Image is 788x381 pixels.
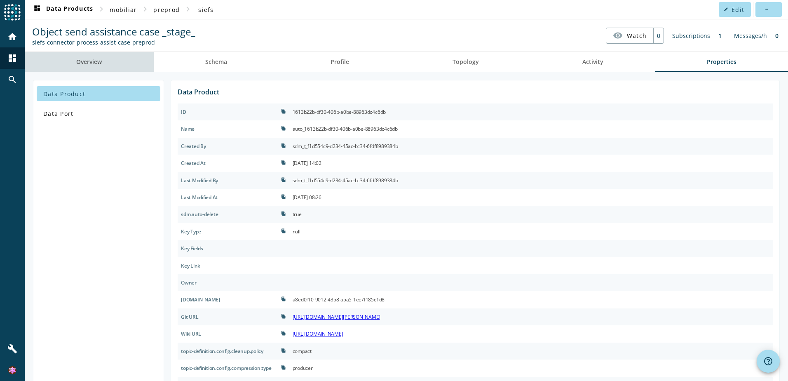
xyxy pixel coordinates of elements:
[453,59,479,65] span: Topology
[150,2,183,17] button: preprod
[707,59,736,65] span: Properties
[178,274,278,291] div: sdm.data.user.email
[106,2,140,17] button: mobiliar
[32,5,42,14] mat-icon: dashboard
[37,86,160,101] button: Data Product
[293,192,321,202] div: [DATE] 08:26
[763,356,773,366] mat-icon: help_outline
[32,38,195,46] div: Kafka Topic: siefs-connector-process-assist-case-preprod
[178,172,278,189] div: sdm.modified.by
[193,2,219,17] button: siefs
[178,360,278,376] div: topic-definition.config.compression.type
[7,75,17,85] mat-icon: search
[178,308,278,325] div: spoud.git.url
[293,363,313,373] div: producer
[32,25,195,38] span: Object send assistance case _stage_
[281,126,286,131] i: file_copy
[293,313,381,320] a: [URL][DOMAIN_NAME][PERSON_NAME]
[653,28,664,43] div: 0
[153,6,180,14] span: preprod
[178,240,278,257] div: sdm.custom.key_fields
[96,4,106,14] mat-icon: chevron_right
[730,28,771,44] div: Messages/h
[76,59,102,65] span: Overview
[627,28,647,43] span: Watch
[293,158,321,168] div: [DATE] 14:02
[293,346,312,356] div: compact
[178,343,278,360] div: topic-definition.config.cleanup.policy
[281,143,286,148] i: file_copy
[582,59,603,65] span: Activity
[178,138,278,155] div: sdm.created.by
[293,175,398,186] div: sdm_t_f1d554c9-d234-45ac-bc34-6fdf8989384b
[178,223,278,240] div: sdm.custom.key
[110,6,137,14] span: mobiliar
[281,228,286,233] i: file_copy
[281,194,286,199] i: file_copy
[178,155,278,172] div: sdm.created.at
[8,366,16,374] img: 4e32eef03a832d2ee18a6d06e9a67099
[293,209,302,219] div: true
[281,177,286,182] i: file_copy
[32,5,93,14] span: Data Products
[178,189,278,206] div: sdm.modified.at
[764,7,768,12] mat-icon: more_horiz
[178,291,278,308] div: sdm.owner.id
[293,141,398,151] div: sdm_t_f1d554c9-d234-45ac-bc34-6fdf8989384b
[293,124,398,134] div: auto_1613b22b-df30-406b-a0be-88963dc4c6db
[293,226,300,237] div: null
[37,106,160,121] button: Data Port
[281,348,286,353] i: file_copy
[281,331,286,336] i: file_copy
[178,325,278,342] div: spoud.wiki.url
[7,32,17,42] mat-icon: home
[178,87,219,97] div: Data Product
[293,330,343,337] a: [URL][DOMAIN_NAME]
[606,28,653,43] button: Watch
[732,6,744,14] span: Edit
[613,31,623,40] mat-icon: visibility
[281,160,286,165] i: file_copy
[281,314,286,319] i: file_copy
[178,103,278,120] div: sdm.id
[43,110,73,118] span: Data Port
[281,211,286,216] i: file_copy
[771,28,783,44] div: 0
[7,344,17,354] mat-icon: build
[205,59,227,65] span: Schema
[714,28,726,44] div: 1
[140,4,150,14] mat-icon: chevron_right
[198,6,213,14] span: siefs
[724,7,728,12] mat-icon: edit
[7,53,17,63] mat-icon: dashboard
[4,4,21,21] img: spoud-logo.svg
[178,120,278,137] div: sdm.name
[281,109,286,114] i: file_copy
[331,59,349,65] span: Profile
[293,294,385,305] div: a8ed0f10-9012-4358-a5a5-1ec7f185c1d8
[293,107,386,117] div: 1613b22b-df30-406b-a0be-88963dc4c6db
[178,257,278,274] div: sdm.custom.key_link
[178,206,278,223] div: sdm.auto-delete
[29,2,96,17] button: Data Products
[183,4,193,14] mat-icon: chevron_right
[668,28,714,44] div: Subscriptions
[719,2,751,17] button: Edit
[281,365,286,370] i: file_copy
[43,90,85,98] span: Data Product
[281,296,286,301] i: file_copy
